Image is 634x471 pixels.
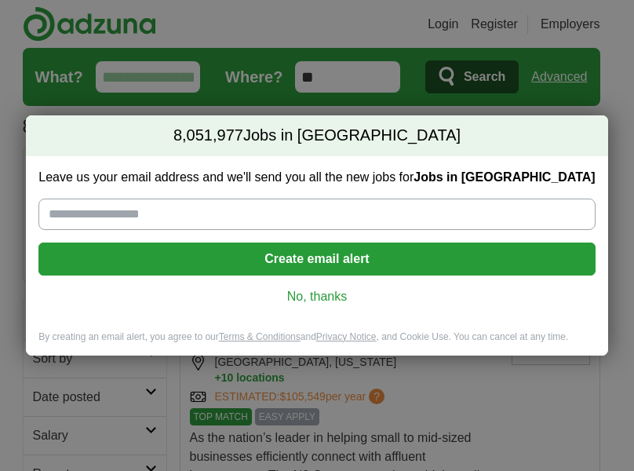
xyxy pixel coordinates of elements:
[38,243,595,276] button: Create email alert
[219,331,301,342] a: Terms & Conditions
[26,115,607,156] h2: Jobs in [GEOGRAPHIC_DATA]
[173,125,243,147] span: 8,051,977
[316,331,377,342] a: Privacy Notice
[414,170,595,184] strong: Jobs in [GEOGRAPHIC_DATA]
[38,169,595,186] label: Leave us your email address and we'll send you all the new jobs for
[26,330,607,356] div: By creating an email alert, you agree to our and , and Cookie Use. You can cancel at any time.
[51,288,582,305] a: No, thanks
